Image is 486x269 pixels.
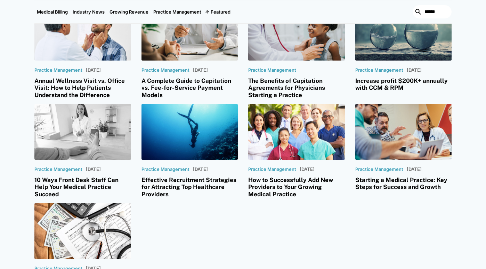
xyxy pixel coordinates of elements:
a: Practice Management[DATE]How to Successfully Add New Providers to Your Growing Medical Practice [248,104,345,198]
a: Practice Management[DATE]Increase profit $200K+ annually with CCM & RPM [355,5,452,91]
a: Practice Management [151,0,204,23]
h3: Starting a Medical Practice: Key Steps for Success and Growth [355,176,452,191]
a: Growing Revenue [107,0,151,23]
a: Practice Management[DATE]A Complete Guide to Capitation vs. Fee-for-Service Payment Models [141,5,238,98]
p: Practice Management [248,68,296,73]
a: Industry News [70,0,107,23]
p: Practice Management [141,167,189,172]
p: Practice Management [34,68,82,73]
div: Featured [211,9,230,15]
a: Practice Management[DATE]Starting a Medical Practice: Key Steps for Success and Growth [355,104,452,190]
a: Practice Management[DATE]Effective Recruitment Strategies for Attracting Top Healthcare Providers [141,104,238,198]
a: Practice ManagementThe Benefits of Capitation Agreements for Physicians Starting a Practice [248,5,345,98]
h3: Increase profit $200K+ annually with CCM & RPM [355,77,452,92]
a: Practice Management[DATE]Annual Wellness Visit vs. Office Visit: How to Help Patients Understand ... [34,5,131,98]
p: Practice Management [141,68,189,73]
a: Medical Billing [34,0,70,23]
p: [DATE] [193,167,208,172]
h3: 10 Ways Front Desk Staff Can Help Your Medical Practice Succeed [34,176,131,198]
p: [DATE] [407,167,422,172]
p: Practice Management [355,167,403,172]
a: Practice Management[DATE]10 Ways Front Desk Staff Can Help Your Medical Practice Succeed [34,104,131,198]
p: Practice Management [248,167,296,172]
p: Practice Management [34,167,82,172]
p: [DATE] [407,68,422,73]
h3: How to Successfully Add New Providers to Your Growing Medical Practice [248,176,345,198]
h3: A Complete Guide to Capitation vs. Fee-for-Service Payment Models [141,77,238,98]
div: Featured [204,0,233,23]
p: Practice Management [355,68,403,73]
p: [DATE] [86,68,101,73]
p: [DATE] [86,167,101,172]
h3: The Benefits of Capitation Agreements for Physicians Starting a Practice [248,77,345,98]
p: [DATE] [193,68,208,73]
p: [DATE] [300,167,315,172]
h3: Effective Recruitment Strategies for Attracting Top Healthcare Providers [141,176,238,198]
h3: Annual Wellness Visit vs. Office Visit: How to Help Patients Understand the Difference [34,77,131,98]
